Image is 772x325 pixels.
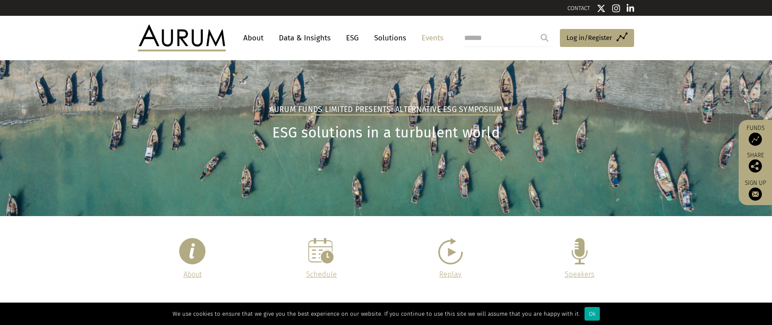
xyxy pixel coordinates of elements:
[439,270,462,278] a: Replay
[306,270,337,278] a: Schedule
[184,270,202,278] a: About
[138,124,634,141] h1: ESG solutions in a turbulent world
[743,152,768,173] div: Share
[274,30,335,46] a: Data & Insights
[138,25,226,51] img: Aurum
[566,32,612,43] span: Log in/Register
[342,30,363,46] a: ESG
[743,179,768,201] a: Sign up
[597,4,606,13] img: Twitter icon
[536,29,553,47] input: Submit
[370,30,411,46] a: Solutions
[270,105,503,116] h2: Aurum Funds Limited Presents: Alternative ESG Symposium
[749,159,762,173] img: Share this post
[560,29,634,47] a: Log in/Register
[239,30,268,46] a: About
[565,270,595,278] a: Speakers
[749,188,762,201] img: Sign up to our newsletter
[627,4,635,13] img: Linkedin icon
[612,4,620,13] img: Instagram icon
[749,133,762,146] img: Access Funds
[743,124,768,146] a: Funds
[417,30,444,46] a: Events
[584,307,600,321] div: Ok
[567,5,590,11] a: CONTACT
